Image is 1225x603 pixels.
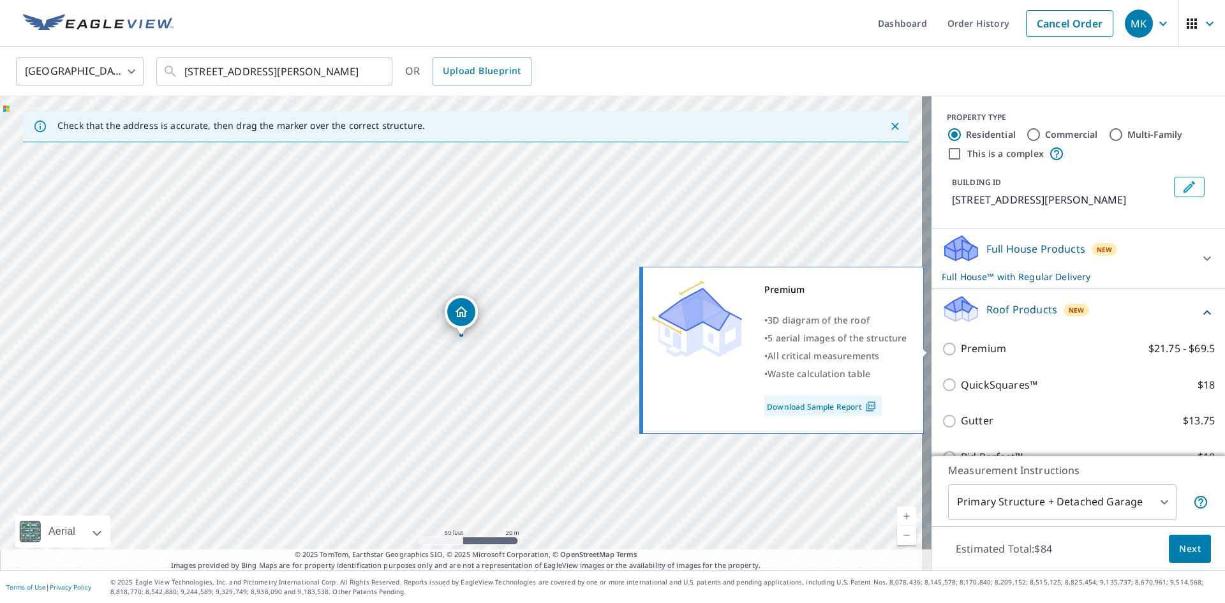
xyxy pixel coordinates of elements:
[764,311,907,329] div: •
[1198,377,1215,393] p: $18
[897,526,916,545] a: Current Level 19, Zoom Out
[1193,495,1208,510] span: Your report will include the primary structure and a detached garage if one exists.
[768,314,870,326] span: 3D diagram of the roof
[50,583,91,592] a: Privacy Policy
[986,241,1085,257] p: Full House Products
[952,177,1001,188] p: BUILDING ID
[1127,128,1183,141] label: Multi-Family
[184,54,366,89] input: Search by address or latitude-longitude
[967,147,1044,160] label: This is a complex
[1179,541,1201,557] span: Next
[764,396,882,416] a: Download Sample Report
[961,377,1037,393] p: QuickSquares™
[948,463,1208,478] p: Measurement Instructions
[768,368,870,380] span: Waste calculation table
[887,118,903,135] button: Close
[966,128,1016,141] label: Residential
[764,365,907,383] div: •
[405,57,531,86] div: OR
[764,347,907,365] div: •
[961,341,1006,357] p: Premium
[1174,177,1205,197] button: Edit building 1
[942,234,1215,283] div: Full House ProductsNewFull House™ with Regular Delivery
[1026,10,1113,37] a: Cancel Order
[1198,449,1215,465] p: $18
[764,329,907,347] div: •
[445,295,478,335] div: Dropped pin, building 1, Residential property, 2573 Bear Den Rd Frederick, MD 21701
[616,549,637,559] a: Terms
[961,413,993,429] p: Gutter
[1097,244,1113,255] span: New
[1183,413,1215,429] p: $13.75
[768,332,907,344] span: 5 aerial images of the structure
[6,583,46,592] a: Terms of Use
[961,449,1023,465] p: Bid Perfect™
[1169,535,1211,563] button: Next
[764,281,907,299] div: Premium
[1069,305,1085,315] span: New
[6,583,91,591] p: |
[986,302,1057,317] p: Roof Products
[942,294,1215,331] div: Roof ProductsNew
[947,112,1210,123] div: PROPERTY TYPE
[433,57,531,86] a: Upload Blueprint
[110,577,1219,597] p: © 2025 Eagle View Technologies, Inc. and Pictometry International Corp. All Rights Reserved. Repo...
[295,549,637,560] span: © 2025 TomTom, Earthstar Geographics SIO, © 2025 Microsoft Corporation, ©
[768,350,879,362] span: All critical measurements
[23,14,174,33] img: EV Logo
[1125,10,1153,38] div: MK
[948,484,1177,520] div: Primary Structure + Detached Garage
[862,401,879,412] img: Pdf Icon
[653,281,742,357] img: Premium
[1045,128,1098,141] label: Commercial
[443,63,521,79] span: Upload Blueprint
[952,192,1169,207] p: [STREET_ADDRESS][PERSON_NAME]
[15,516,110,547] div: Aerial
[560,549,614,559] a: OpenStreetMap
[1148,341,1215,357] p: $21.75 - $69.5
[946,535,1062,563] p: Estimated Total: $84
[57,120,425,131] p: Check that the address is accurate, then drag the marker over the correct structure.
[45,516,79,547] div: Aerial
[942,270,1192,283] p: Full House™ with Regular Delivery
[897,507,916,526] a: Current Level 19, Zoom In
[16,54,144,89] div: [GEOGRAPHIC_DATA]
